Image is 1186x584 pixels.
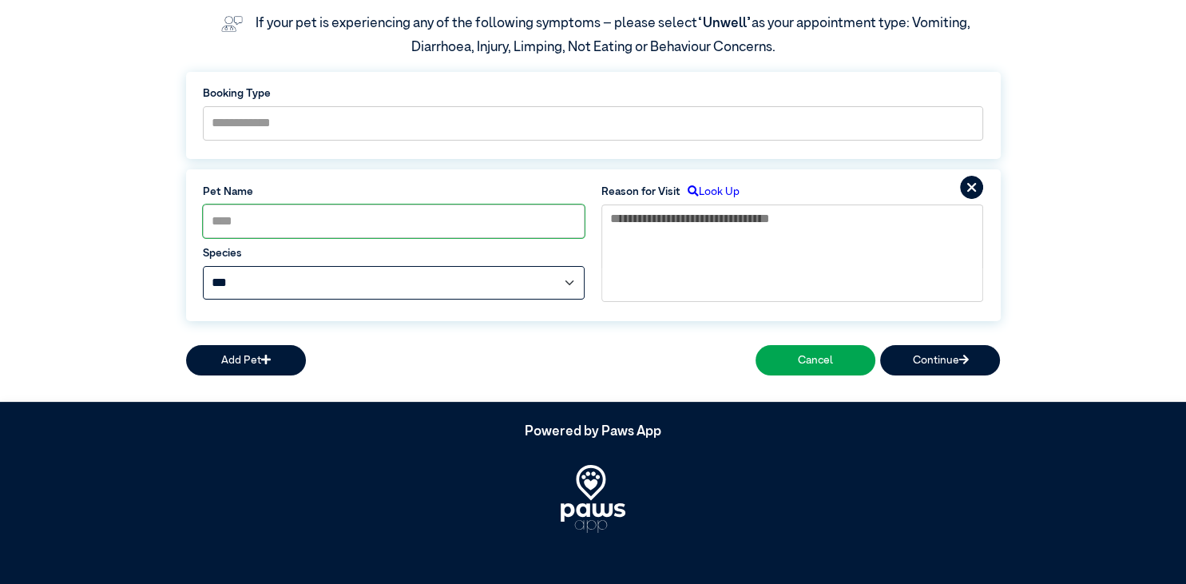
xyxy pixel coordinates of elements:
label: Reason for Visit [601,184,680,200]
label: Pet Name [203,184,585,200]
label: Look Up [680,184,740,200]
label: If your pet is experiencing any of the following symptoms – please select as your appointment typ... [256,17,973,54]
span: “Unwell” [697,17,752,30]
button: Cancel [756,345,875,375]
button: Add Pet [186,345,306,375]
label: Species [203,245,585,261]
img: vet [216,10,248,38]
h5: Powered by Paws App [186,424,1001,440]
button: Continue [880,345,1000,375]
label: Booking Type [203,85,984,101]
img: PawsApp [561,465,626,533]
